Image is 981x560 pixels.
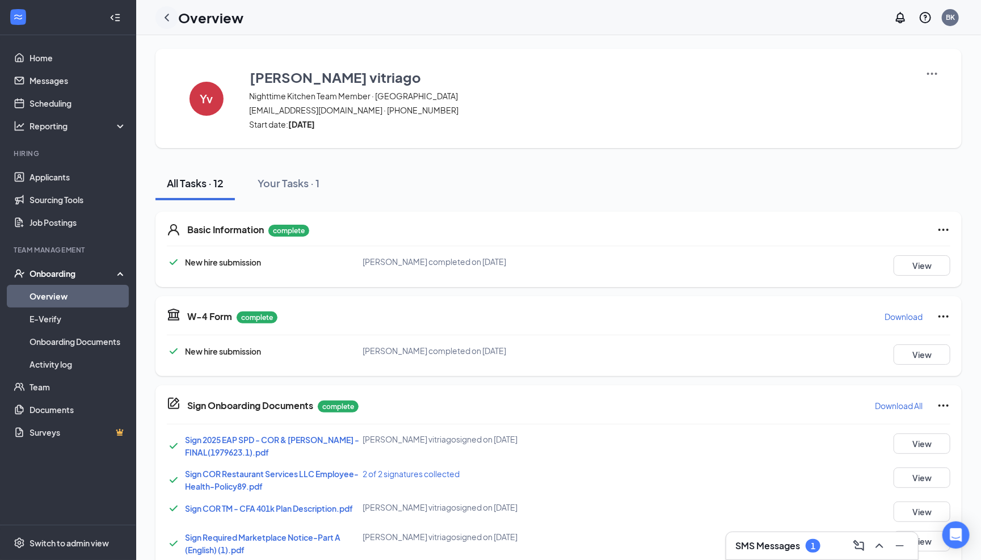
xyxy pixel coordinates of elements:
[187,310,232,323] h5: W-4 Form
[942,521,970,549] div: Open Intercom Messenger
[852,539,866,553] svg: ComposeMessage
[894,433,950,454] button: View
[946,12,955,22] div: BK
[185,346,261,356] span: New hire submission
[811,541,815,551] div: 1
[110,12,121,23] svg: Collapse
[30,330,127,353] a: Onboarding Documents
[937,223,950,237] svg: Ellipses
[925,67,939,81] img: More Actions
[30,47,127,69] a: Home
[167,439,180,453] svg: Checkmark
[870,537,889,555] button: ChevronUp
[249,90,911,102] span: Nighttime Kitchen Team Member · [GEOGRAPHIC_DATA]
[268,225,309,237] p: complete
[200,95,213,103] h4: Yv
[894,502,950,522] button: View
[363,256,506,267] span: [PERSON_NAME] completed on [DATE]
[185,503,353,513] a: Sign COR TM - CFA 401k Plan Description.pdf
[318,401,359,412] p: complete
[167,397,180,410] svg: CompanyDocumentIcon
[167,176,224,190] div: All Tasks · 12
[30,421,127,444] a: SurveysCrown
[894,468,950,488] button: View
[30,69,127,92] a: Messages
[363,346,506,356] span: [PERSON_NAME] completed on [DATE]
[893,539,907,553] svg: Minimize
[735,540,800,552] h3: SMS Messages
[258,176,319,190] div: Your Tasks · 1
[185,257,261,267] span: New hire submission
[14,120,25,132] svg: Analysis
[850,537,868,555] button: ComposeMessage
[30,166,127,188] a: Applicants
[237,311,277,323] p: complete
[894,344,950,365] button: View
[160,11,174,24] svg: ChevronLeft
[937,399,950,412] svg: Ellipses
[30,398,127,421] a: Documents
[14,537,25,549] svg: Settings
[875,400,923,411] p: Download All
[894,255,950,276] button: View
[884,308,923,326] button: Download
[363,531,624,542] div: [PERSON_NAME] vitriago signed on [DATE]
[249,67,911,87] button: [PERSON_NAME] vitriago
[185,435,359,457] a: Sign 2025 EAP SPD - COR & [PERSON_NAME] - FINAL(1979623.1).pdf
[12,11,24,23] svg: WorkstreamLogo
[30,285,127,308] a: Overview
[14,245,124,255] div: Team Management
[288,119,315,129] strong: [DATE]
[178,67,235,130] button: Yv
[30,120,127,132] div: Reporting
[185,532,340,555] a: Sign Required Marketplace Notice-Part A (English) (1).pdf
[894,11,907,24] svg: Notifications
[363,502,624,513] div: [PERSON_NAME] vitriago signed on [DATE]
[167,537,180,550] svg: Checkmark
[363,469,460,479] span: 2 of 2 signatures collected
[937,310,950,323] svg: Ellipses
[167,502,180,515] svg: Checkmark
[30,353,127,376] a: Activity log
[185,469,359,491] a: Sign COR Restaurant Services LLC Employee-Health-Policy89.pdf
[178,8,243,27] h1: Overview
[249,104,911,116] span: [EMAIL_ADDRESS][DOMAIN_NAME] · [PHONE_NUMBER]
[30,308,127,330] a: E-Verify
[30,211,127,234] a: Job Postings
[30,268,117,279] div: Onboarding
[167,473,180,487] svg: Checkmark
[167,255,180,269] svg: Checkmark
[167,223,180,237] svg: User
[14,268,25,279] svg: UserCheck
[30,92,127,115] a: Scheduling
[874,397,923,415] button: Download All
[919,11,932,24] svg: QuestionInfo
[30,188,127,211] a: Sourcing Tools
[873,539,886,553] svg: ChevronUp
[885,311,923,322] p: Download
[14,149,124,158] div: Hiring
[187,399,313,412] h5: Sign Onboarding Documents
[894,531,950,551] button: View
[250,68,421,87] h3: [PERSON_NAME] vitriago
[30,376,127,398] a: Team
[363,433,624,445] div: [PERSON_NAME] vitriago signed on [DATE]
[167,344,180,358] svg: Checkmark
[167,308,180,321] svg: TaxGovernmentIcon
[30,537,109,549] div: Switch to admin view
[249,119,911,130] span: Start date:
[187,224,264,236] h5: Basic Information
[891,537,909,555] button: Minimize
